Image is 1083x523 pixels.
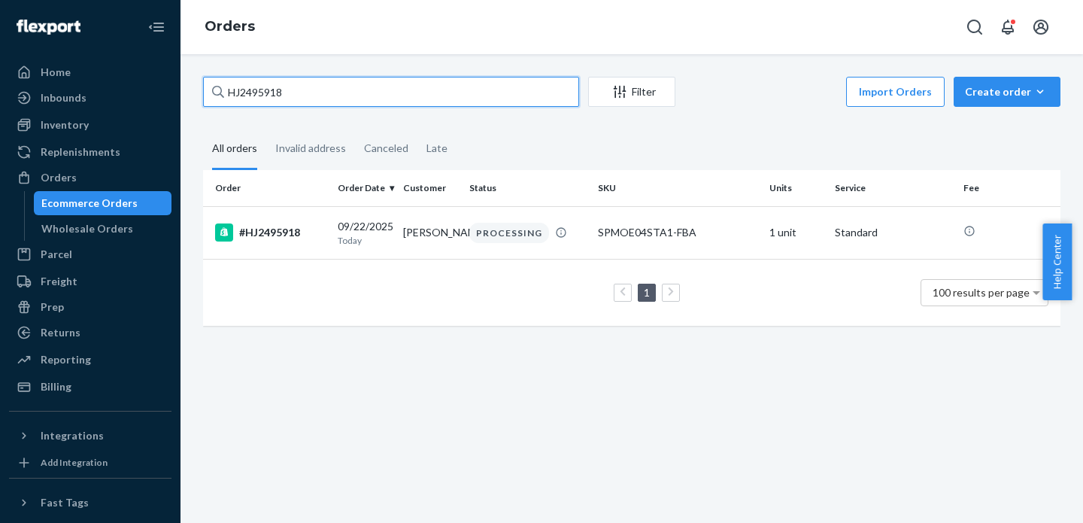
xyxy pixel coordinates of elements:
button: Open Search Box [960,12,990,42]
div: Wholesale Orders [41,221,133,236]
div: Create order [965,84,1049,99]
div: Reporting [41,352,91,367]
div: Returns [41,325,80,340]
th: Service [829,170,957,206]
div: Freight [41,274,77,289]
th: SKU [592,170,763,206]
td: 1 unit [763,206,829,259]
div: SPMOE04STA1-FBA [598,225,757,240]
button: Close Navigation [141,12,171,42]
th: Order [203,170,332,206]
div: Add Integration [41,456,108,469]
button: Help Center [1042,223,1072,300]
button: Fast Tags [9,491,171,515]
div: Prep [41,300,64,315]
a: Returns [9,321,171,345]
a: Prep [9,295,171,319]
button: Open notifications [993,12,1023,42]
td: [PERSON_NAME] [397,206,463,259]
div: Late [426,129,447,168]
div: Fast Tags [41,495,89,510]
ol: breadcrumbs [193,5,267,49]
a: Home [9,60,171,84]
div: Ecommerce Orders [41,196,138,211]
a: Orders [205,18,255,35]
a: Replenishments [9,140,171,164]
div: PROCESSING [469,223,549,243]
p: Standard [835,225,951,240]
img: Flexport logo [17,20,80,35]
a: Inventory [9,113,171,137]
a: Parcel [9,242,171,266]
th: Units [763,170,829,206]
th: Order Date [332,170,397,206]
button: Integrations [9,424,171,448]
div: Customer [403,181,457,194]
input: Search orders [203,77,579,107]
div: Orders [41,170,77,185]
div: Invalid address [275,129,346,168]
a: Reporting [9,348,171,372]
button: Open account menu [1026,12,1056,42]
div: All orders [212,129,257,170]
div: 09/22/2025 [338,219,391,247]
div: #HJ2495918 [215,223,326,242]
div: Integrations [41,428,104,443]
div: Inventory [41,117,89,132]
a: Freight [9,269,171,293]
button: Create order [954,77,1060,107]
div: Filter [589,84,675,99]
a: Orders [9,166,171,190]
div: Replenishments [41,144,120,160]
div: Billing [41,379,71,394]
th: Fee [957,170,1060,206]
th: Status [463,170,592,206]
a: Inbounds [9,86,171,110]
a: Page 1 is your current page [641,286,653,299]
div: Canceled [364,129,408,168]
button: Filter [588,77,675,107]
a: Billing [9,375,171,399]
div: Inbounds [41,90,86,105]
a: Wholesale Orders [34,217,172,241]
div: Home [41,65,71,80]
button: Import Orders [846,77,945,107]
p: Today [338,234,391,247]
span: 100 results per page [933,286,1030,299]
a: Add Integration [9,454,171,472]
a: Ecommerce Orders [34,191,172,215]
div: Parcel [41,247,72,262]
